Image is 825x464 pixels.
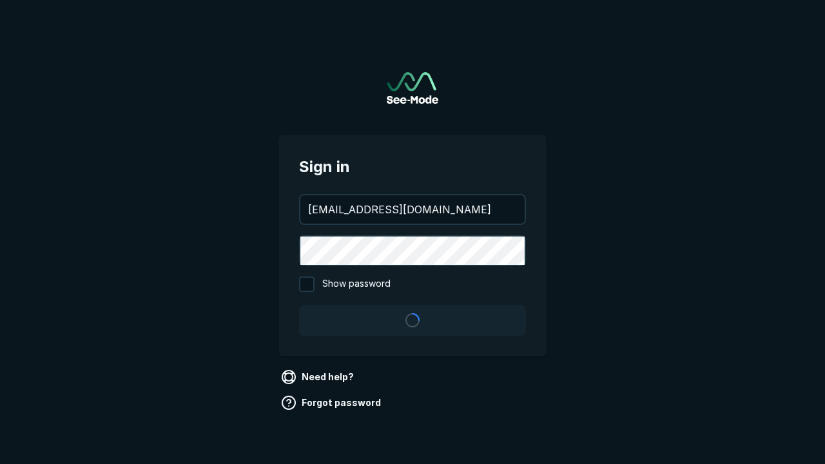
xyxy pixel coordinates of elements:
a: Need help? [278,367,359,387]
span: Show password [322,276,391,292]
img: See-Mode Logo [387,72,438,104]
input: your@email.com [300,195,525,224]
a: Go to sign in [387,72,438,104]
span: Sign in [299,155,526,179]
a: Forgot password [278,392,386,413]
